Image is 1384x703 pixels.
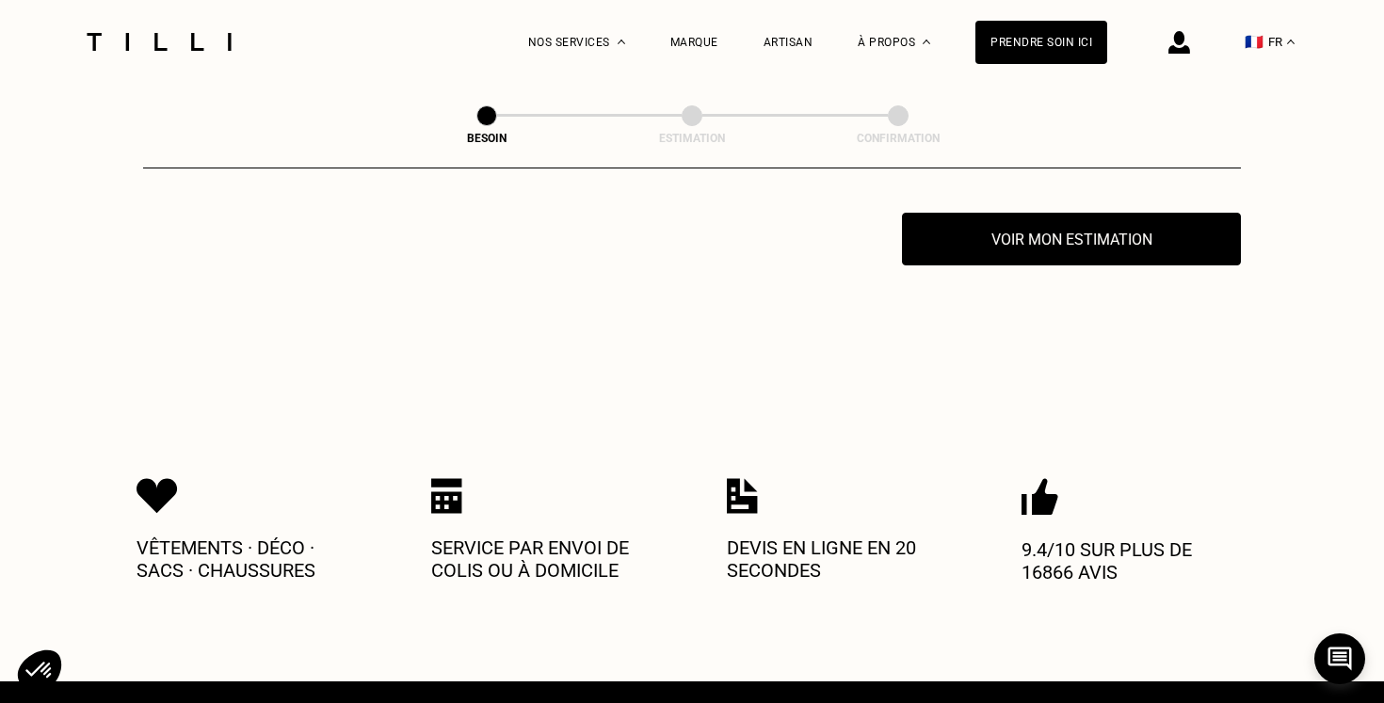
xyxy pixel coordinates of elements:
[727,478,758,514] img: Icon
[1245,33,1263,51] span: 🇫🇷
[393,132,581,145] div: Besoin
[137,536,362,582] p: Vêtements · Déco · Sacs · Chaussures
[975,21,1107,64] a: Prendre soin ici
[618,40,625,44] img: Menu déroulant
[80,33,238,51] img: Logo du service de couturière Tilli
[1022,538,1247,583] p: 9.4/10 sur plus de 16866 avis
[1168,31,1190,54] img: icône connexion
[902,213,1241,265] button: Voir mon estimation
[923,40,930,44] img: Menu déroulant à propos
[804,132,992,145] div: Confirmation
[727,536,953,582] p: Devis en ligne en 20 secondes
[764,36,813,49] a: Artisan
[1287,40,1295,44] img: menu déroulant
[1022,478,1058,516] img: Icon
[431,478,462,514] img: Icon
[598,132,786,145] div: Estimation
[431,536,657,582] p: Service par envoi de colis ou à domicile
[670,36,718,49] a: Marque
[137,478,178,514] img: Icon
